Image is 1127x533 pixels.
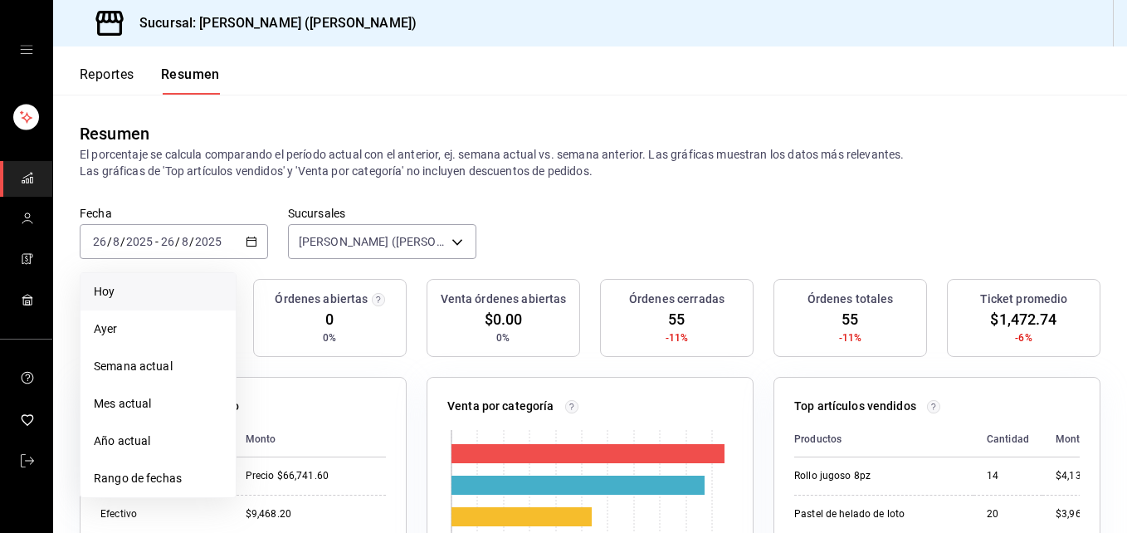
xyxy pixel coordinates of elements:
input: -- [181,235,189,248]
label: Sucursales [288,208,476,219]
h3: Órdenes cerradas [629,291,724,308]
div: Pestañas de navegación [80,66,220,95]
span: Rango de fechas [94,470,222,487]
span: 0% [496,330,510,345]
span: Ayer [94,320,222,338]
span: / [107,235,112,248]
h3: Órdenes abiertas [275,291,368,308]
span: Semana actual [94,358,222,375]
th: Monto [1042,422,1101,457]
div: Pastel de helado de loto [794,507,960,521]
div: $4,138.00 [1056,469,1101,483]
span: / [120,235,125,248]
span: $0.00 [485,308,523,330]
h3: Sucursal: [PERSON_NAME] ([PERSON_NAME]) [126,13,417,33]
label: Fecha [80,208,268,219]
th: Productos [794,422,973,457]
span: -6% [1015,330,1032,345]
span: Hoy [94,283,222,301]
h3: Órdenes totales [807,291,894,308]
span: 0 [325,308,334,330]
div: $9,468.20 [246,507,386,521]
th: Monto [232,422,386,457]
div: Rollo jugoso 8pz [794,469,960,483]
span: Mes actual [94,395,222,413]
input: ---- [194,235,222,248]
span: $1,472.74 [990,308,1056,330]
div: 20 [987,507,1029,521]
h3: Ticket promedio [980,291,1068,308]
span: 55 [668,308,685,330]
p: El porcentaje se calcula comparando el período actual con el anterior, ej. semana actual vs. sema... [80,146,1100,179]
p: Top artículos vendidos [794,398,916,415]
span: -11% [839,330,862,345]
span: 55 [842,308,858,330]
input: -- [160,235,175,248]
span: 0% [323,330,336,345]
button: Resumen [161,66,220,95]
span: [PERSON_NAME] ([PERSON_NAME]) [299,233,446,250]
span: / [175,235,180,248]
input: -- [112,235,120,248]
div: Precio $66,741.60 [246,469,386,483]
span: Año actual [94,433,222,450]
span: / [189,235,194,248]
input: -- [92,235,107,248]
font: Reportes [80,66,134,83]
button: cajón abierto [20,43,33,56]
span: - [155,235,159,248]
div: $3,960.00 [1056,507,1101,521]
div: Efectivo [100,507,219,521]
span: -11% [666,330,689,345]
th: Cantidad [973,422,1042,457]
p: Venta por categoría [447,398,554,415]
div: Resumen [80,121,149,146]
input: ---- [125,235,154,248]
div: 14 [987,469,1029,483]
h3: Venta órdenes abiertas [441,291,567,308]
